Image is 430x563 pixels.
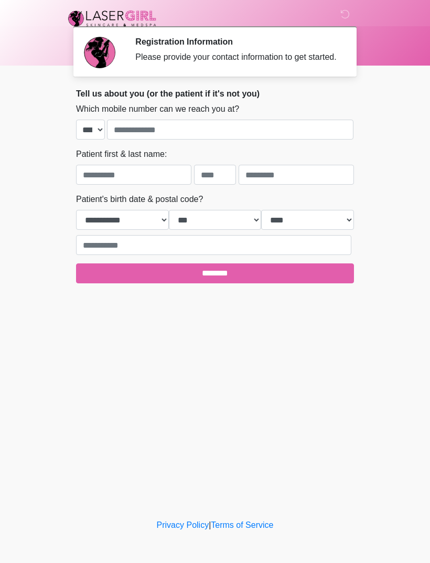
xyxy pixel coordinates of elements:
label: Patient's birth date & postal code? [76,193,203,206]
img: Laser Girl Med Spa LLC Logo [66,8,159,29]
img: Agent Avatar [84,37,115,68]
h2: Tell us about you (or the patient if it's not you) [76,89,354,99]
a: Privacy Policy [157,520,209,529]
label: Patient first & last name: [76,148,167,161]
a: | [209,520,211,529]
div: Please provide your contact information to get started. [135,51,338,63]
label: Which mobile number can we reach you at? [76,103,239,115]
a: Terms of Service [211,520,273,529]
h2: Registration Information [135,37,338,47]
